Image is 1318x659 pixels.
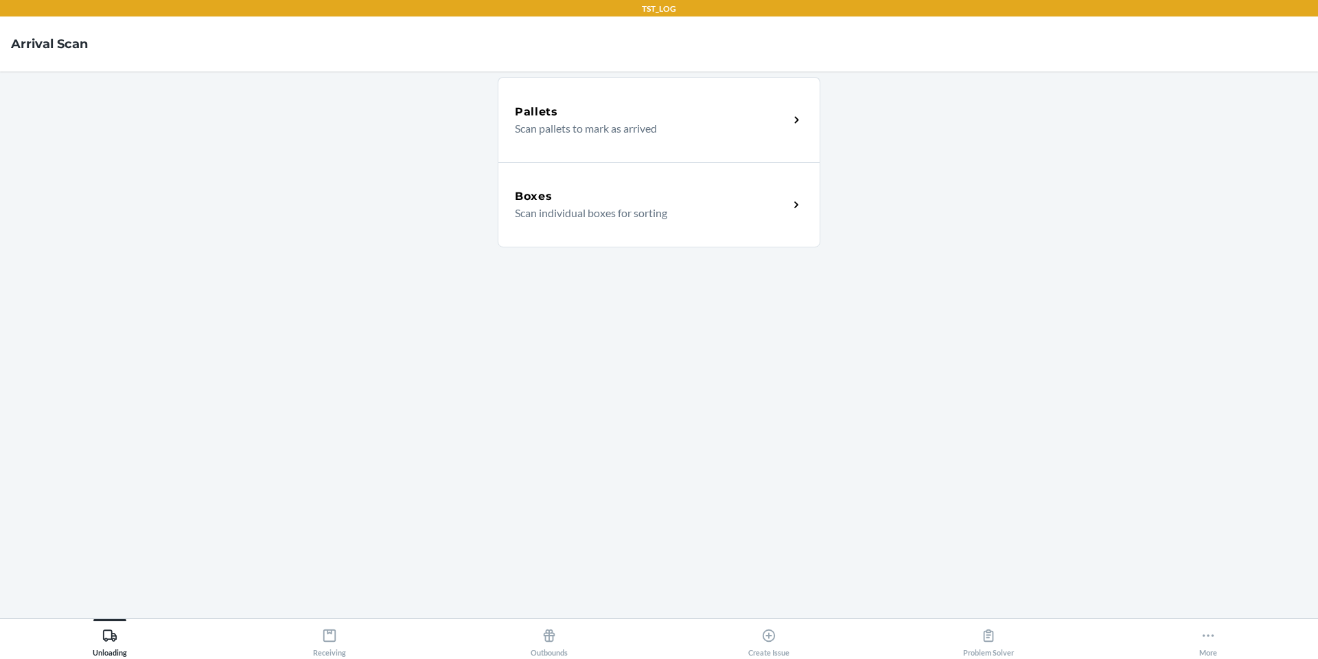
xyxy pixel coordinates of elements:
a: PalletsScan pallets to mark as arrived [498,77,820,162]
h4: Arrival Scan [11,35,88,53]
div: Unloading [93,623,127,657]
p: TST_LOG [642,3,676,15]
p: Scan pallets to mark as arrived [515,120,778,137]
div: Receiving [313,623,346,657]
div: Create Issue [748,623,789,657]
button: Outbounds [439,619,659,657]
button: Receiving [220,619,439,657]
button: More [1098,619,1318,657]
div: More [1199,623,1217,657]
div: Outbounds [531,623,568,657]
a: BoxesScan individual boxes for sorting [498,162,820,247]
h5: Boxes [515,188,553,205]
button: Create Issue [659,619,879,657]
p: Scan individual boxes for sorting [515,205,778,221]
button: Problem Solver [879,619,1098,657]
div: Problem Solver [963,623,1014,657]
h5: Pallets [515,104,558,120]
